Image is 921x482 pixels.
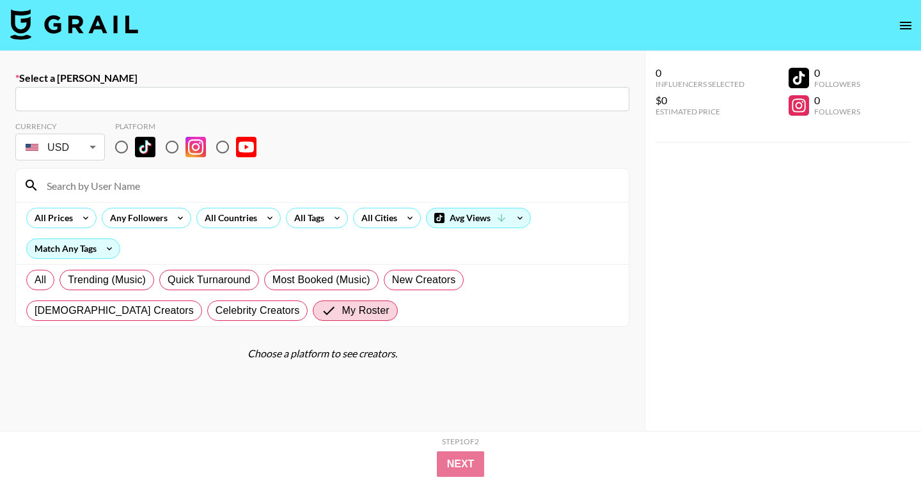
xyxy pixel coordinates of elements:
[236,137,256,157] img: YouTube
[39,175,621,196] input: Search by User Name
[216,303,300,318] span: Celebrity Creators
[656,94,744,107] div: $0
[27,208,75,228] div: All Prices
[10,9,138,40] img: Grail Talent
[135,137,155,157] img: TikTok
[197,208,260,228] div: All Countries
[68,272,146,288] span: Trending (Music)
[185,137,206,157] img: Instagram
[814,94,860,107] div: 0
[15,72,629,84] label: Select a [PERSON_NAME]
[656,107,744,116] div: Estimated Price
[814,79,860,89] div: Followers
[102,208,170,228] div: Any Followers
[15,121,105,131] div: Currency
[814,107,860,116] div: Followers
[15,347,629,360] div: Choose a platform to see creators.
[18,136,102,159] div: USD
[272,272,370,288] span: Most Booked (Music)
[442,437,479,446] div: Step 1 of 2
[354,208,400,228] div: All Cities
[168,272,251,288] span: Quick Turnaround
[392,272,456,288] span: New Creators
[115,121,267,131] div: Platform
[437,451,485,477] button: Next
[35,303,194,318] span: [DEMOGRAPHIC_DATA] Creators
[287,208,327,228] div: All Tags
[427,208,530,228] div: Avg Views
[342,303,389,318] span: My Roster
[893,13,918,38] button: open drawer
[814,66,860,79] div: 0
[35,272,46,288] span: All
[656,66,744,79] div: 0
[27,239,120,258] div: Match Any Tags
[656,79,744,89] div: Influencers Selected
